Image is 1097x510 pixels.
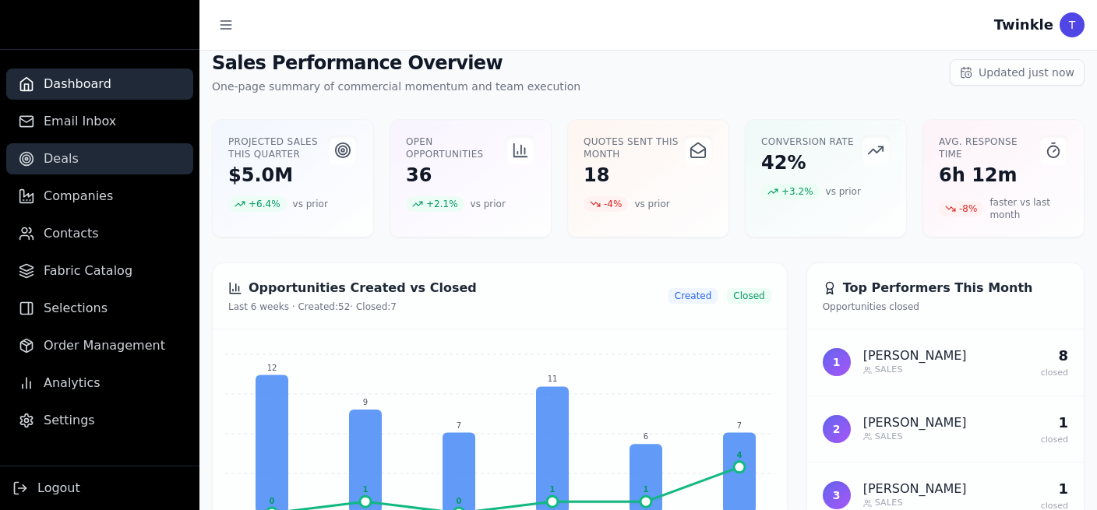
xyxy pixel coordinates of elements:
[457,421,461,430] text: 7
[228,196,287,212] span: + 6.4 %
[584,135,683,160] p: Quotes Sent This Month
[939,201,983,216] span: -8 %
[826,185,861,198] span: vs prior
[44,336,165,355] span: Order Management
[994,14,1053,36] div: Twinkle
[1060,12,1085,37] div: T
[44,187,113,206] span: Companies
[548,375,558,383] text: 11
[823,481,851,509] div: 3
[363,398,368,406] text: 9
[584,164,683,187] p: 18
[727,288,771,304] span: Closed
[761,184,820,199] span: + 3.2 %
[823,301,1068,313] p: Opportunities closed
[668,288,718,304] span: Created
[44,75,111,93] span: Dashboard
[37,479,80,498] span: Logout
[228,135,328,160] p: Projected Sales This Quarter
[823,279,1068,297] h2: Top Performers This Month
[6,218,193,249] a: Contacts
[863,481,967,497] p: [PERSON_NAME]
[737,421,742,430] text: 7
[12,479,80,498] button: Logout
[1041,367,1068,380] p: closed
[644,432,648,441] text: 6
[550,485,556,494] text: 1
[406,135,506,160] p: Open Opportunities
[212,11,240,39] button: Toggle sidebar
[863,348,967,364] p: [PERSON_NAME]
[44,374,101,392] span: Analytics
[44,299,108,318] span: Selections
[737,451,743,459] text: 4
[6,143,193,174] a: Deals
[44,224,99,243] span: Contacts
[761,151,854,174] p: 42%
[1041,412,1068,434] p: 1
[270,497,275,505] text: 0
[1041,478,1068,500] p: 1
[406,164,506,187] p: 36
[634,198,669,210] span: vs prior
[863,497,967,510] p: Sales
[212,51,580,76] h1: Sales Performance Overview
[863,364,967,377] p: Sales
[584,196,628,212] span: -4 %
[863,431,967,444] p: Sales
[1041,345,1068,367] p: 8
[6,368,193,399] a: Analytics
[939,164,1039,187] p: 6h 12m
[212,79,580,94] p: One-page summary of commercial momentum and team execution
[6,405,193,436] a: Settings
[44,262,132,280] span: Fabric Catalog
[1041,434,1068,447] p: closed
[267,364,277,372] text: 12
[6,69,193,100] a: Dashboard
[989,196,1068,221] span: faster vs last month
[6,181,193,212] a: Companies
[644,485,649,494] text: 1
[979,65,1074,80] span: Updated just now
[293,198,328,210] span: vs prior
[363,485,369,494] text: 1
[939,135,1039,160] p: Avg. Response Time
[6,255,193,287] a: Fabric Catalog
[6,330,193,361] a: Order Management
[228,164,328,187] p: $5.0M
[457,497,462,505] text: 0
[471,198,506,210] span: vs prior
[406,196,464,212] span: + 2.1 %
[6,106,193,137] a: Email Inbox
[228,301,477,313] p: Last 6 weeks · Created: 52 · Closed: 7
[44,112,116,131] span: Email Inbox
[44,411,95,430] span: Settings
[823,415,851,443] div: 2
[761,135,854,148] p: Conversion Rate
[44,149,79,168] span: Deals
[6,293,193,324] a: Selections
[823,348,851,376] div: 1
[228,279,477,297] h2: Opportunities Created vs Closed
[863,415,967,431] p: [PERSON_NAME]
